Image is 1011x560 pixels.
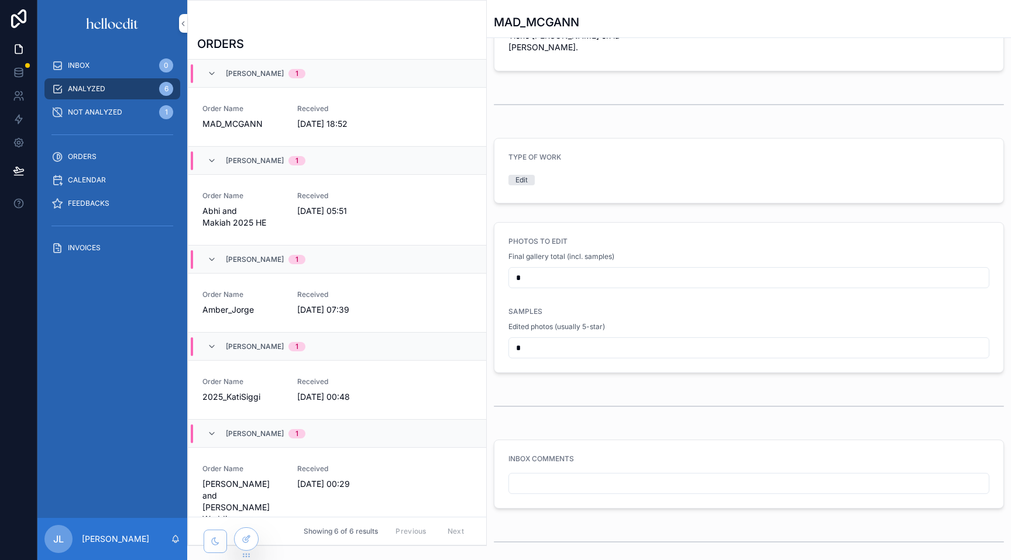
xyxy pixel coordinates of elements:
div: 1 [159,105,173,119]
span: Abhi and Makiah 2025 HE [202,205,283,229]
img: App logo [85,14,139,33]
span: [PERSON_NAME] [226,156,284,165]
h1: ORDERS [197,36,244,52]
a: CALENDAR [44,170,180,191]
span: INVOICES [68,243,101,253]
a: Order Name[PERSON_NAME] and [PERSON_NAME] WeddingReceived[DATE] 00:29 [188,448,486,542]
p: [PERSON_NAME] [82,533,149,545]
a: INVOICES [44,237,180,258]
span: [DATE] 18:52 [297,118,378,130]
span: Showing 6 of 6 results [304,527,378,536]
span: INBOX COMMENTS [508,454,574,463]
span: Edited photos (usually 5-star) [508,322,605,331]
div: 1 [295,342,298,351]
span: Received [297,290,378,299]
span: [PERSON_NAME] and [PERSON_NAME] Wedding [202,478,283,525]
span: FEEDBACKS [68,199,109,208]
a: Order Name2025_KatiSiggiReceived[DATE] 00:48 [188,361,486,420]
span: ANALYZED [68,84,105,94]
span: [DATE] 07:39 [297,304,378,316]
a: INBOX0 [44,55,180,76]
span: SAMPLES [508,307,542,316]
a: Order NameAbhi and Makiah 2025 HEReceived[DATE] 05:51 [188,175,486,246]
span: Received [297,104,378,113]
span: Order Name [202,290,283,299]
span: TYPE OF WORK [508,153,561,161]
a: Order NameMAD_MCGANNReceived[DATE] 18:52 [188,88,486,147]
span: NOT ANALYZED [68,108,122,117]
span: [PERSON_NAME] [226,255,284,264]
span: MAD_MCGANN [202,118,283,130]
span: [DATE] 00:29 [297,478,378,490]
span: [PERSON_NAME] [226,69,284,78]
span: Received [297,377,378,386]
a: ORDERS [44,146,180,167]
div: 0 [159,58,173,72]
div: 1 [295,156,298,165]
span: Order Name [202,191,283,201]
span: PHOTOS TO EDIT [508,237,568,246]
a: FEEDBACKS [44,193,180,214]
h1: MAD_MCGANN [494,14,579,30]
a: ANALYZED6 [44,78,180,99]
div: Edit [515,175,528,185]
a: Order NameAmber_JorgeReceived[DATE] 07:39 [188,274,486,333]
a: NOT ANALYZED1 [44,102,180,123]
div: 1 [295,255,298,264]
span: Received [297,464,378,473]
div: scrollable content [37,47,187,274]
span: Order Name [202,377,283,386]
span: [PERSON_NAME] [226,342,284,351]
span: ORDERS [68,152,97,161]
span: CALENDAR [68,175,106,185]
span: Order Name [202,104,283,113]
span: JL [53,532,64,546]
span: 2025_KatiSiggi [202,391,283,403]
span: [DATE] 05:51 [297,205,378,217]
span: INBOX [68,61,90,70]
div: 6 [159,82,173,96]
span: Final gallery total (incl. samples) [508,252,614,261]
span: Order Name [202,464,283,473]
div: 1 [295,69,298,78]
span: [DATE] 00:48 [297,391,378,403]
span: Received [297,191,378,201]
span: [PERSON_NAME] [226,429,284,438]
div: 1 [295,429,298,438]
span: Amber_Jorge [202,304,283,316]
